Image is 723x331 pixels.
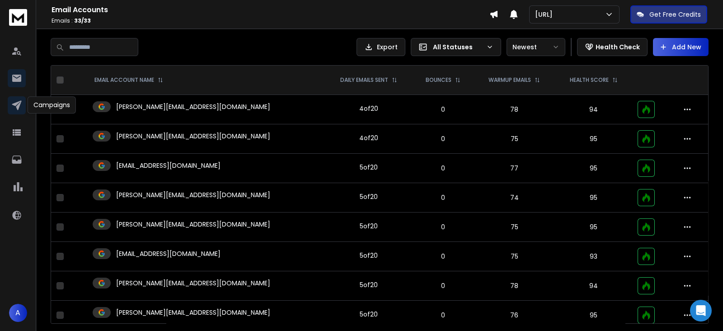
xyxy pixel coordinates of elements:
div: EMAIL ACCOUNT NAME [94,76,163,84]
p: [PERSON_NAME][EMAIL_ADDRESS][DOMAIN_NAME] [116,102,270,111]
td: 75 [474,124,555,154]
p: 0 [418,252,468,261]
p: Get Free Credits [649,10,701,19]
td: 95 [555,154,632,183]
span: 33 / 33 [74,17,91,24]
button: Export [357,38,405,56]
td: 95 [555,124,632,154]
td: 75 [474,242,555,271]
button: A [9,304,27,322]
div: Campaigns [28,96,76,113]
p: HEALTH SCORE [570,76,609,84]
div: 4 of 20 [359,133,378,142]
p: 0 [418,311,468,320]
td: 95 [555,301,632,330]
p: WARMUP EMAILS [488,76,531,84]
p: 0 [418,164,468,173]
button: Health Check [577,38,648,56]
div: 5 of 20 [360,310,378,319]
button: Get Free Credits [630,5,707,24]
p: 0 [418,134,468,143]
p: 0 [418,281,468,290]
td: 95 [555,213,632,242]
p: [PERSON_NAME][EMAIL_ADDRESS][DOMAIN_NAME] [116,279,270,288]
td: 94 [555,95,632,124]
p: [URL] [535,10,556,19]
p: 0 [418,193,468,202]
p: Emails : [52,17,489,24]
p: 0 [418,105,468,114]
div: 5 of 20 [360,280,378,289]
button: Add New [653,38,709,56]
td: 93 [555,242,632,271]
p: [PERSON_NAME][EMAIL_ADDRESS][DOMAIN_NAME] [116,220,270,229]
p: [PERSON_NAME][EMAIL_ADDRESS][DOMAIN_NAME] [116,132,270,141]
button: Newest [507,38,565,56]
h1: Email Accounts [52,5,489,15]
td: 74 [474,183,555,213]
p: [PERSON_NAME][EMAIL_ADDRESS][DOMAIN_NAME] [116,190,270,199]
div: 5 of 20 [360,192,378,201]
td: 75 [474,213,555,242]
p: 0 [418,222,468,232]
td: 78 [474,95,555,124]
p: [EMAIL_ADDRESS][DOMAIN_NAME] [116,249,221,258]
div: 5 of 20 [360,251,378,260]
p: [PERSON_NAME][EMAIL_ADDRESS][DOMAIN_NAME] [116,308,270,317]
div: 5 of 20 [360,163,378,172]
td: 95 [555,183,632,213]
p: BOUNCES [426,76,451,84]
p: All Statuses [433,43,483,52]
div: 5 of 20 [360,222,378,231]
td: 78 [474,271,555,301]
td: 76 [474,301,555,330]
div: Open Intercom Messenger [690,300,712,322]
p: DAILY EMAILS SENT [340,76,388,84]
td: 94 [555,271,632,301]
img: logo [9,9,27,26]
div: 4 of 20 [359,104,378,113]
td: 77 [474,154,555,183]
p: Health Check [596,43,640,52]
p: [EMAIL_ADDRESS][DOMAIN_NAME] [116,161,221,170]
